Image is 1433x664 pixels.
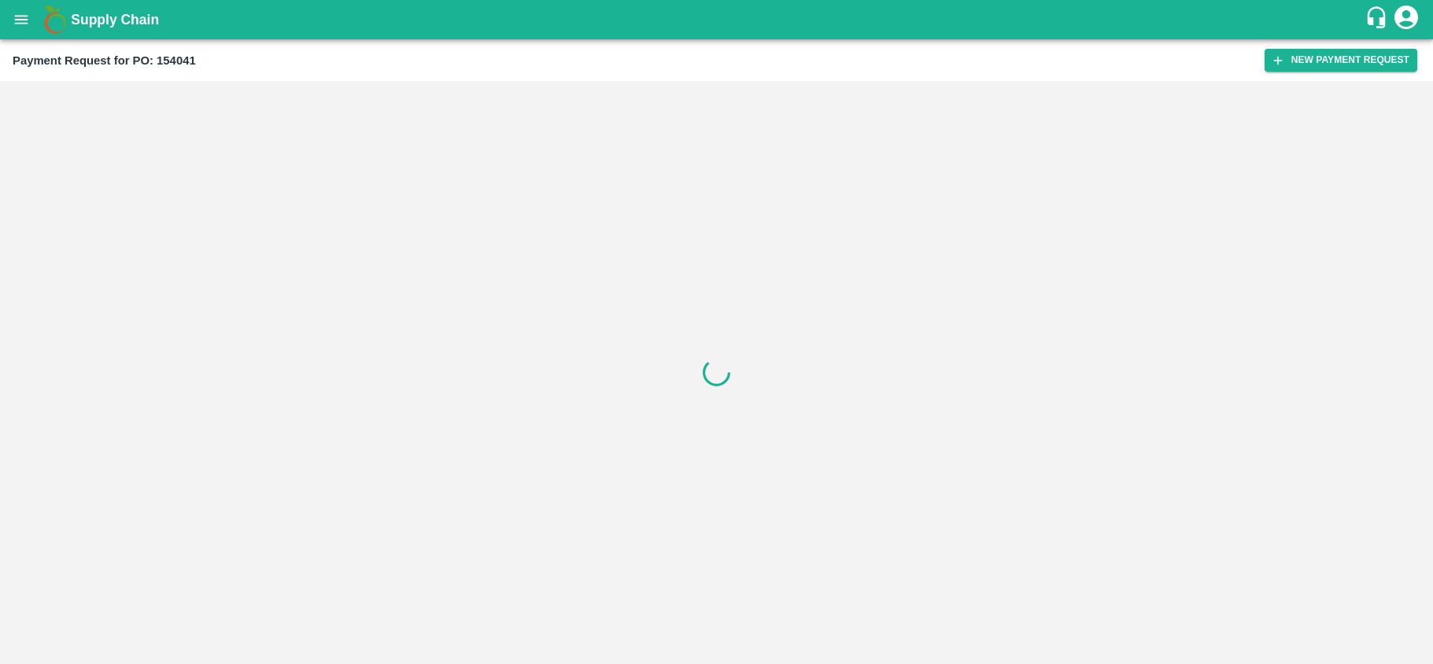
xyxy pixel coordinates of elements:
[3,2,39,38] button: open drawer
[71,9,1365,31] a: Supply Chain
[1365,6,1392,34] div: customer-support
[13,54,196,67] b: Payment Request for PO: 154041
[39,4,71,35] img: logo
[1265,49,1417,72] button: New Payment Request
[71,12,159,28] b: Supply Chain
[1392,3,1420,36] div: account of current user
